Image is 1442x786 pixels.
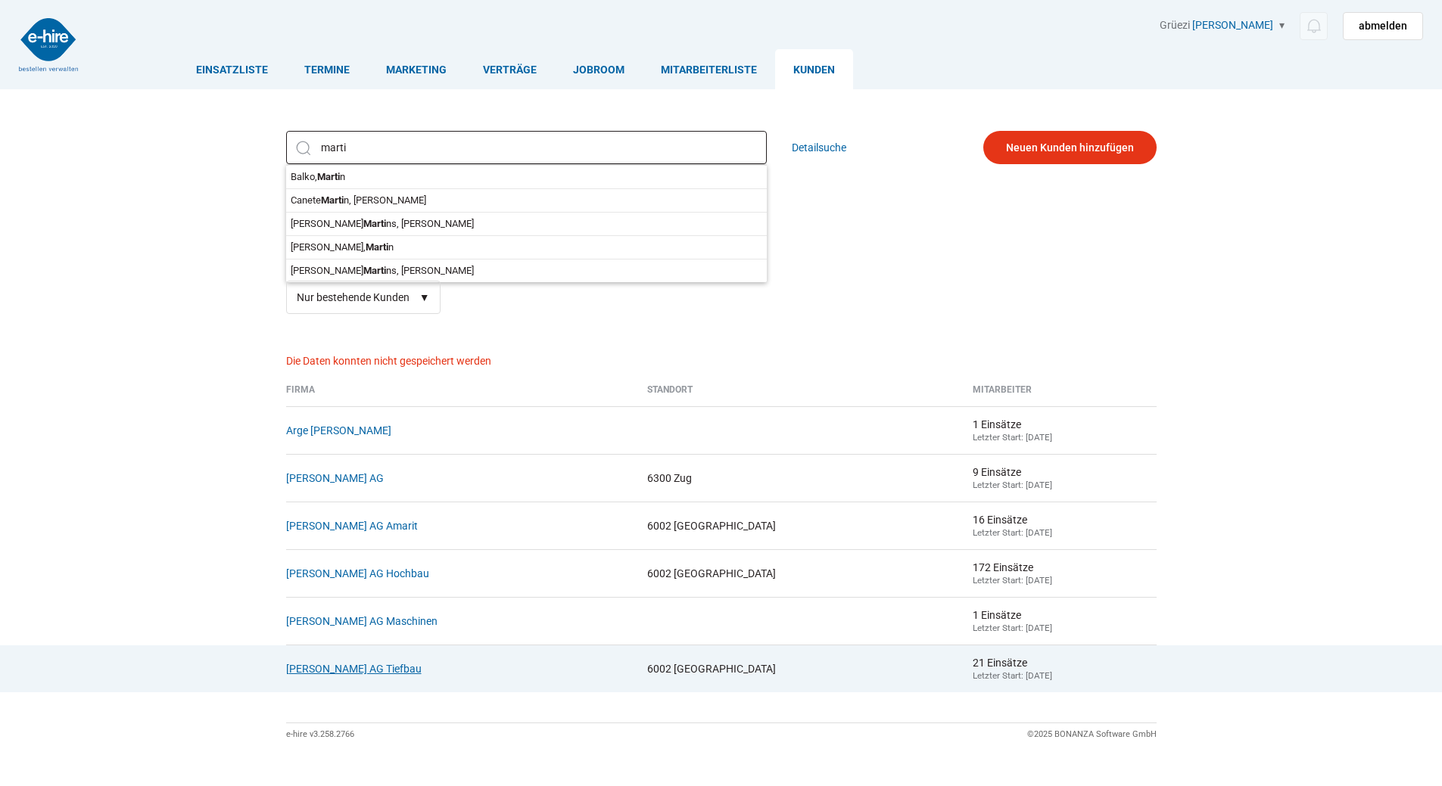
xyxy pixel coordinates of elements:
strong: Marti [366,241,388,253]
a: Marketing [368,49,465,89]
img: icon-notification.svg [1304,17,1323,36]
p: Die Daten konnten nicht gespeichert werden [286,355,1157,367]
strong: Marti [317,171,340,182]
small: Letzter Start: [DATE] [973,480,1052,490]
a: Verträge [465,49,555,89]
td: 172 Einsätze [961,549,1157,597]
a: Jobroom [555,49,643,89]
a: Neuen Kunden hinzufügen [983,131,1157,164]
th: Firma [286,384,636,406]
th: Mitarbeiter [961,384,1157,406]
td: 21 Einsätze [961,645,1157,692]
a: Kunden [775,49,853,89]
td: 1 Einsätze [961,597,1157,645]
td: 16 Einsätze [961,502,1157,549]
a: Detailsuche [792,131,846,164]
a: [PERSON_NAME] AG Maschinen [286,615,438,627]
a: [PERSON_NAME] AG [286,472,384,484]
a: abmelden [1343,12,1423,40]
td: 6002 [GEOGRAPHIC_DATA] [636,502,961,549]
img: logo2.png [19,18,78,71]
td: 6002 [GEOGRAPHIC_DATA] [636,549,961,597]
a: [PERSON_NAME] AG Hochbau [286,567,429,579]
th: Standort [636,384,961,406]
div: Balko, n [286,165,767,188]
strong: Marti [363,265,386,276]
a: Mitarbeiterliste [643,49,775,89]
div: e-hire v3.258.2766 [286,723,354,746]
small: Letzter Start: [DATE] [973,432,1052,443]
div: [PERSON_NAME] ns, [PERSON_NAME] [286,212,767,235]
div: Grüezi [1160,19,1423,40]
a: [PERSON_NAME] [1192,19,1273,31]
strong: Marti [363,218,386,229]
input: Schnellsuche [286,131,767,164]
small: Letzter Start: [DATE] [973,527,1052,538]
a: Termine [286,49,368,89]
td: 6300 Zug [636,454,961,502]
small: Letzter Start: [DATE] [973,575,1052,586]
small: Letzter Start: [DATE] [973,670,1052,681]
div: [PERSON_NAME] ns, [PERSON_NAME] [286,259,767,282]
a: Arge [PERSON_NAME] [286,424,391,436]
a: Einsatzliste [178,49,286,89]
div: Canete n, [PERSON_NAME] [286,188,767,212]
td: 9 Einsätze [961,454,1157,502]
a: [PERSON_NAME] AG Tiefbau [286,663,422,675]
td: 1 Einsätze [961,406,1157,454]
small: Letzter Start: [DATE] [973,623,1052,633]
div: ©2025 BONANZA Software GmbH [1027,723,1157,746]
a: [PERSON_NAME] AG Amarit [286,520,418,532]
strong: Marti [321,194,344,206]
td: 6002 [GEOGRAPHIC_DATA] [636,645,961,692]
div: [PERSON_NAME], n [286,235,767,259]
